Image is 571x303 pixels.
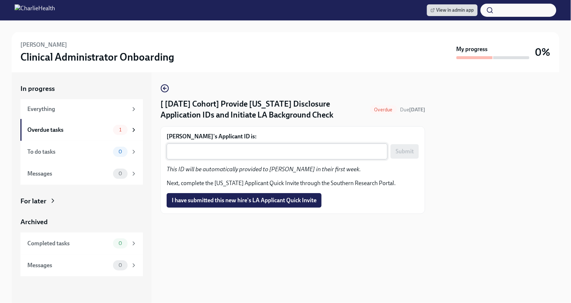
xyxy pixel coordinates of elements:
div: Everything [27,105,128,113]
span: 0 [114,149,127,154]
h4: [ [DATE] Cohort] Provide [US_STATE] Disclosure Application IDs and Initiate LA Background Check [160,99,367,120]
div: For later [20,196,46,206]
img: CharlieHealth [15,4,55,16]
button: I have submitted this new hire's LA Applicant Quick Invite [167,193,322,208]
span: I have submitted this new hire's LA Applicant Quick Invite [172,197,316,204]
span: Due [400,107,425,113]
a: Everything [20,99,143,119]
a: Messages0 [20,254,143,276]
span: August 20th, 2025 10:00 [400,106,425,113]
h6: [PERSON_NAME] [20,41,67,49]
div: Overdue tasks [27,126,110,134]
a: To do tasks0 [20,141,143,163]
span: 0 [114,241,127,246]
div: Messages [27,170,110,178]
a: For later [20,196,143,206]
span: 1 [115,127,126,133]
h3: Clinical Administrator Onboarding [20,50,174,64]
div: To do tasks [27,148,110,156]
a: Overdue tasks1 [20,119,143,141]
p: Next, complete the [US_STATE] Applicant Quick Invite through the Southern Research Portal. [167,179,419,187]
span: 0 [114,262,127,268]
a: View in admin app [427,4,478,16]
span: View in admin app [431,7,474,14]
div: Completed tasks [27,239,110,248]
a: Archived [20,217,143,227]
span: Overdue [370,107,397,112]
a: Messages0 [20,163,143,185]
em: This ID will be automatically provided to [PERSON_NAME] in their first week. [167,166,361,173]
div: Messages [27,261,110,269]
h3: 0% [535,46,551,59]
a: In progress [20,84,143,93]
strong: [DATE] [409,107,425,113]
a: Completed tasks0 [20,233,143,254]
label: [PERSON_NAME]'s Applicant ID is: [167,133,419,141]
strong: My progress [457,45,488,53]
span: 0 [114,171,127,176]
